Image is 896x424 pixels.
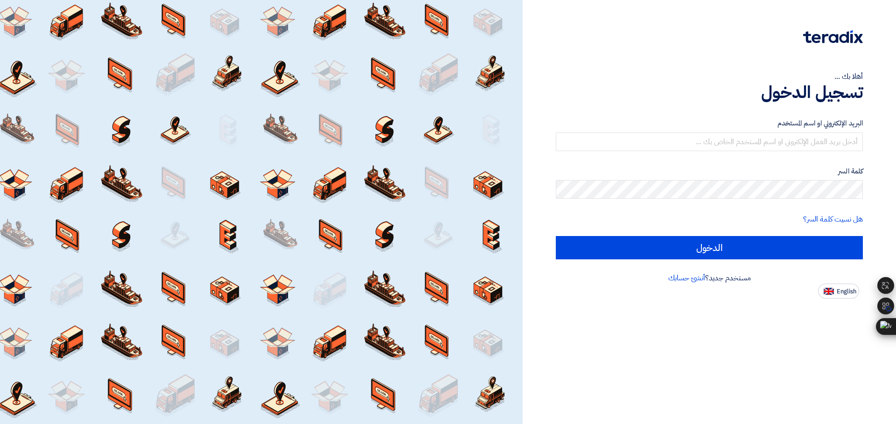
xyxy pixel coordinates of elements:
[818,284,859,299] button: English
[668,272,705,284] a: أنشئ حسابك
[556,272,863,284] div: مستخدم جديد؟
[837,288,856,295] span: English
[556,236,863,259] input: الدخول
[556,166,863,177] label: كلمة السر
[556,118,863,129] label: البريد الإلكتروني او اسم المستخدم
[556,132,863,151] input: أدخل بريد العمل الإلكتروني او اسم المستخدم الخاص بك ...
[803,30,863,43] img: Teradix logo
[803,214,863,225] a: هل نسيت كلمة السر؟
[556,71,863,82] div: أهلا بك ...
[824,288,834,295] img: en-US.png
[556,82,863,103] h1: تسجيل الدخول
